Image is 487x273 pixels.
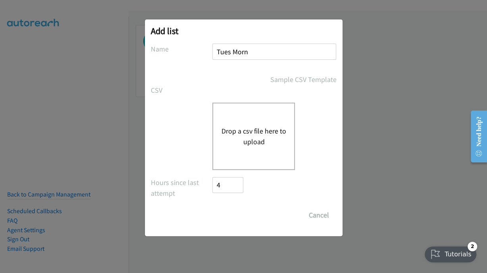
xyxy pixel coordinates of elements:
[151,85,213,95] label: CSV
[420,239,481,267] iframe: Checklist
[464,105,487,168] iframe: Resource Center
[151,25,337,36] h2: Add list
[151,44,213,54] label: Name
[270,74,337,85] a: Sample CSV Template
[301,207,337,223] button: Cancel
[221,126,286,147] button: Drop a csv file here to upload
[151,177,213,199] label: Hours since last attempt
